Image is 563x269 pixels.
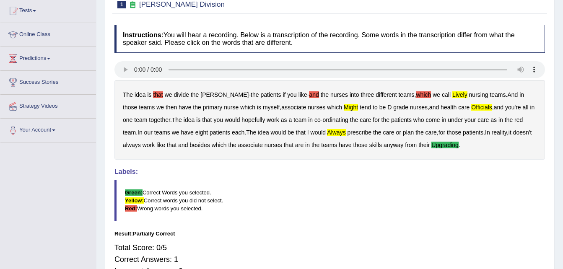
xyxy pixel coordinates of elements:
[369,142,382,148] b: skills
[147,91,151,98] b: is
[123,104,137,111] b: those
[271,129,286,136] b: would
[396,129,401,136] b: or
[360,104,371,111] b: tend
[238,142,263,148] b: associate
[391,116,412,123] b: patients
[114,180,545,221] blockquote: Correct Words you selected. Correct words you did not select. Wrong words you selected.
[178,142,188,148] b: and
[309,91,319,98] b: and
[353,142,368,148] b: those
[225,116,240,123] b: would
[210,129,230,136] b: patients
[308,104,325,111] b: nurses
[405,142,417,148] b: from
[295,142,304,148] b: are
[293,116,306,123] b: team
[379,104,386,111] b: be
[425,129,437,136] b: care
[114,80,545,160] div: - - , . , , , . - . . , . , .
[413,116,424,123] b: who
[429,104,439,111] b: and
[174,91,189,98] b: divide
[165,91,172,98] b: we
[139,0,225,8] small: [PERSON_NAME] Division
[134,116,147,123] b: team
[471,104,492,111] b: officials
[452,91,467,98] b: lively
[166,104,177,111] b: then
[144,129,153,136] b: our
[265,142,282,148] b: nurses
[350,91,359,98] b: into
[287,91,297,98] b: you
[139,104,155,111] b: teams
[398,91,414,98] b: teams
[200,91,249,98] b: [PERSON_NAME]
[0,23,96,44] a: Online Class
[202,116,212,123] b: that
[241,116,265,123] b: hopefully
[263,104,280,111] b: myself
[125,197,144,204] b: Yellow:
[361,91,374,98] b: three
[283,91,285,98] b: if
[442,91,451,98] b: call
[523,104,529,111] b: all
[128,1,137,9] small: Exam occurring question
[114,25,545,53] h4: You will hear a recording. Below is a transcription of the recording. Some words in the transcrip...
[117,1,126,8] span: 1
[191,91,199,98] b: the
[425,116,440,123] b: come
[505,104,521,111] b: you're
[384,142,403,148] b: anyway
[172,116,182,123] b: The
[321,91,329,98] b: the
[149,116,170,123] b: together
[519,91,524,98] b: in
[464,116,476,123] b: your
[321,142,337,148] b: teams
[416,91,431,98] b: which
[123,116,132,123] b: one
[281,104,306,111] b: associate
[135,91,145,98] b: idea
[530,104,534,111] b: in
[0,71,96,92] a: Success Stories
[228,142,236,148] b: the
[415,129,423,136] b: the
[513,129,532,136] b: doesn't
[410,104,428,111] b: nurses
[308,116,313,123] b: in
[327,104,342,111] b: which
[203,104,223,111] b: primary
[281,116,287,123] b: as
[267,116,279,123] b: work
[184,116,195,123] b: idea
[492,129,507,136] b: reality
[154,129,170,136] b: teams
[485,129,490,136] b: In
[125,189,143,196] b: Green:
[260,91,281,98] b: patients
[123,142,141,148] b: always
[442,116,446,123] b: in
[298,91,307,98] b: like
[143,142,155,148] b: work
[327,129,345,136] b: always
[114,168,545,176] h4: Labels:
[311,142,319,148] b: the
[0,95,96,116] a: Strategy Videos
[403,129,414,136] b: plan
[138,129,143,136] b: In
[193,104,201,111] b: the
[373,116,379,123] b: for
[339,142,351,148] b: have
[373,129,381,136] b: the
[433,91,440,98] b: we
[213,116,223,123] b: you
[311,129,326,136] b: would
[498,116,503,123] b: in
[447,129,461,136] b: those
[196,116,200,123] b: is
